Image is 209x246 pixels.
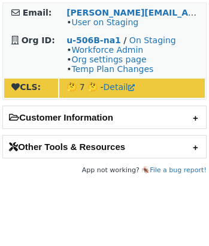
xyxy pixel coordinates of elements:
[129,35,176,45] a: On Staging
[71,64,153,74] a: Temp Plan Changes
[71,45,143,55] a: Workforce Admin
[66,35,121,45] a: u-506B-na1
[11,82,41,92] strong: CLS:
[23,8,52,17] strong: Email:
[71,55,146,64] a: Org settings page
[22,35,55,45] strong: Org ID:
[59,79,205,98] td: 🤔 7 🤔 -
[71,17,138,27] a: User on Staging
[104,82,135,92] a: Detail
[3,106,206,128] h2: Customer Information
[2,164,207,176] footer: App not working? 🪳
[66,45,153,74] span: • • •
[123,35,126,45] strong: /
[150,166,207,174] a: File a bug report!
[3,136,206,158] h2: Other Tools & Resources
[66,17,138,27] span: •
